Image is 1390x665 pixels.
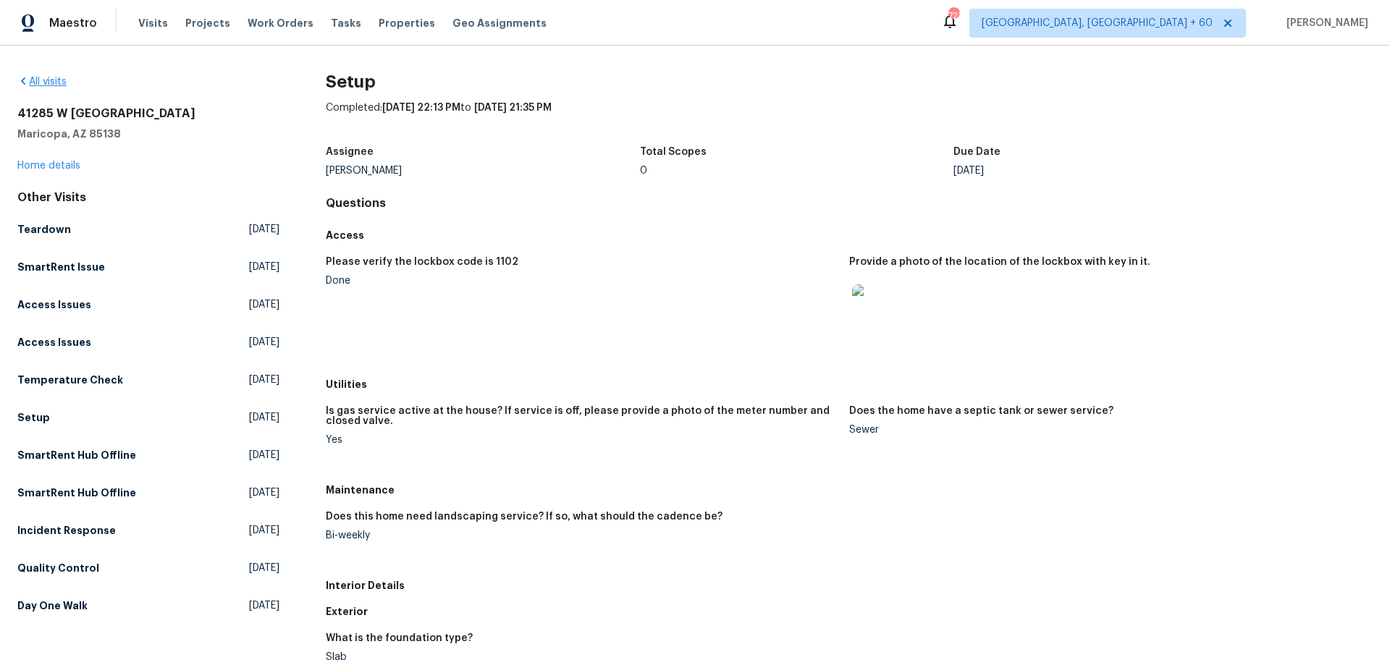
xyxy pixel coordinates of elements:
span: [DATE] [249,335,279,350]
div: Slab [326,652,838,662]
a: Access Issues[DATE] [17,329,279,355]
h5: SmartRent Issue [17,260,105,274]
span: Properties [379,16,435,30]
span: [DATE] [249,297,279,312]
a: Access Issues[DATE] [17,292,279,318]
a: Teardown[DATE] [17,216,279,242]
h5: Day One Walk [17,598,88,613]
a: Home details [17,161,80,171]
span: Work Orders [248,16,313,30]
h5: Utilities [326,377,1373,391]
h5: SmartRent Hub Offline [17,486,136,500]
h5: Quality Control [17,561,99,575]
h5: Exterior [326,604,1373,619]
a: Setup[DATE] [17,404,279,431]
span: [DATE] [249,260,279,274]
span: [DATE] 21:35 PM [474,103,552,113]
h5: Total Scopes [640,147,707,157]
span: [DATE] [249,561,279,575]
span: Visits [138,16,168,30]
h2: Setup [326,75,1373,89]
h5: What is the foundation type? [326,633,473,643]
span: [PERSON_NAME] [1281,16,1368,30]
div: [PERSON_NAME] [326,166,640,176]
div: Done [326,276,838,286]
h4: Questions [326,196,1373,211]
h5: SmartRent Hub Offline [17,448,136,462]
div: Bi-weekly [326,530,838,541]
h5: Incident Response [17,523,116,538]
h5: Maintenance [326,483,1373,497]
span: [DATE] [249,222,279,237]
a: SmartRent Issue[DATE] [17,254,279,280]
h2: 41285 W [GEOGRAPHIC_DATA] [17,106,279,121]
a: Day One Walk[DATE] [17,593,279,619]
h5: Please verify the lockbox code is 1102 [326,257,518,267]
span: [DATE] [249,410,279,425]
span: [DATE] [249,373,279,387]
a: All visits [17,77,67,87]
h5: Does the home have a septic tank or sewer service? [849,406,1113,416]
h5: Is gas service active at the house? If service is off, please provide a photo of the meter number... [326,406,838,426]
h5: Setup [17,410,50,425]
h5: Assignee [326,147,374,157]
span: [DATE] 22:13 PM [382,103,460,113]
div: 0 [640,166,954,176]
div: Sewer [849,425,1361,435]
a: SmartRent Hub Offline[DATE] [17,480,279,506]
span: [DATE] [249,598,279,613]
h5: Temperature Check [17,373,123,387]
h5: Due Date [953,147,1001,157]
a: SmartRent Hub Offline[DATE] [17,442,279,468]
span: [DATE] [249,523,279,538]
h5: Maricopa, AZ 85138 [17,127,279,141]
div: Yes [326,435,838,445]
span: Tasks [331,18,361,28]
h5: Access [326,228,1373,242]
h5: Interior Details [326,578,1373,593]
a: Temperature Check[DATE] [17,367,279,393]
span: Maestro [49,16,97,30]
h5: Does this home need landscaping service? If so, what should the cadence be? [326,512,723,522]
h5: Teardown [17,222,71,237]
h5: Access Issues [17,335,91,350]
div: Other Visits [17,190,279,205]
span: Geo Assignments [452,16,547,30]
a: Quality Control[DATE] [17,555,279,581]
h5: Provide a photo of the location of the lockbox with key in it. [849,257,1150,267]
span: [DATE] [249,448,279,462]
span: Projects [185,16,230,30]
h5: Access Issues [17,297,91,312]
span: [DATE] [249,486,279,500]
div: Completed: to [326,101,1373,138]
a: Incident Response[DATE] [17,517,279,543]
div: 723 [948,9,959,23]
div: [DATE] [953,166,1268,176]
span: [GEOGRAPHIC_DATA], [GEOGRAPHIC_DATA] + 60 [982,16,1213,30]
